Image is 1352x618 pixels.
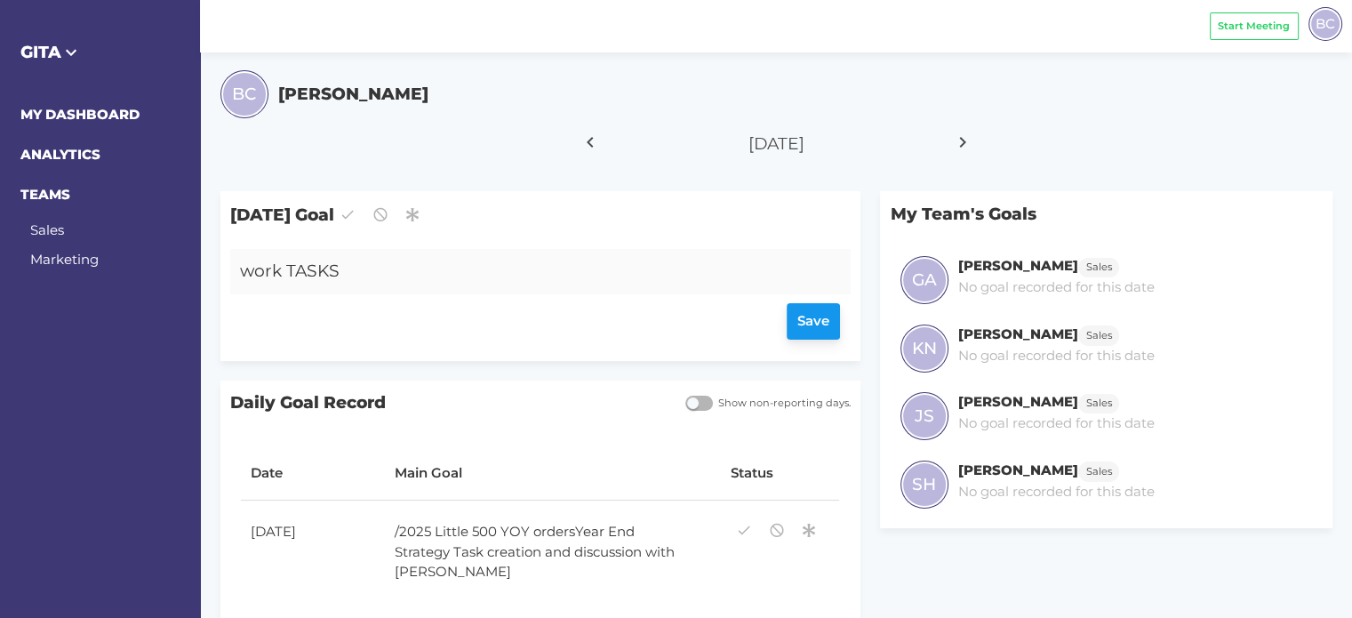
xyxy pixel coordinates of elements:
[20,106,140,123] a: MY DASHBOARD
[1086,328,1112,343] span: Sales
[1078,325,1119,342] a: Sales
[1078,257,1119,274] a: Sales
[1086,396,1112,411] span: Sales
[220,191,860,238] span: [DATE] Goal
[1086,464,1112,479] span: Sales
[797,311,829,332] span: Save
[713,396,851,411] span: Show non-reporting days.
[912,268,937,293] span: GA
[1210,12,1299,40] button: Start Meeting
[395,463,710,484] div: Main Goal
[915,404,934,429] span: JS
[232,82,256,107] span: BC
[20,40,180,65] h5: GITA
[230,249,799,294] div: work TASKS
[748,133,804,154] span: [DATE]
[30,221,64,238] a: Sales
[958,257,1078,274] h6: [PERSON_NAME]
[958,277,1155,298] p: No goal recorded for this date
[958,482,1155,502] p: No goal recorded for this date
[912,336,937,361] span: KN
[1078,393,1119,410] a: Sales
[912,472,936,497] span: SH
[1086,260,1112,275] span: Sales
[220,381,676,426] span: Daily Goal Record
[958,393,1078,410] h6: [PERSON_NAME]
[385,512,692,592] div: /2025 Little 500 YOY ordersYear End Strategy Task creation and discussion with [PERSON_NAME]
[731,463,830,484] div: Status
[251,463,375,484] div: Date
[20,146,100,163] a: ANALYTICS
[958,461,1078,478] h6: [PERSON_NAME]
[1308,7,1342,41] div: BC
[958,413,1155,434] p: No goal recorded for this date
[880,191,1332,237] p: My Team's Goals
[787,303,841,340] button: Save
[278,82,428,107] h5: [PERSON_NAME]
[1218,19,1290,34] span: Start Meeting
[1078,461,1119,478] a: Sales
[20,185,180,205] h6: TEAMS
[958,346,1155,366] p: No goal recorded for this date
[30,251,99,268] a: Marketing
[958,325,1078,342] h6: [PERSON_NAME]
[1316,13,1335,34] span: BC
